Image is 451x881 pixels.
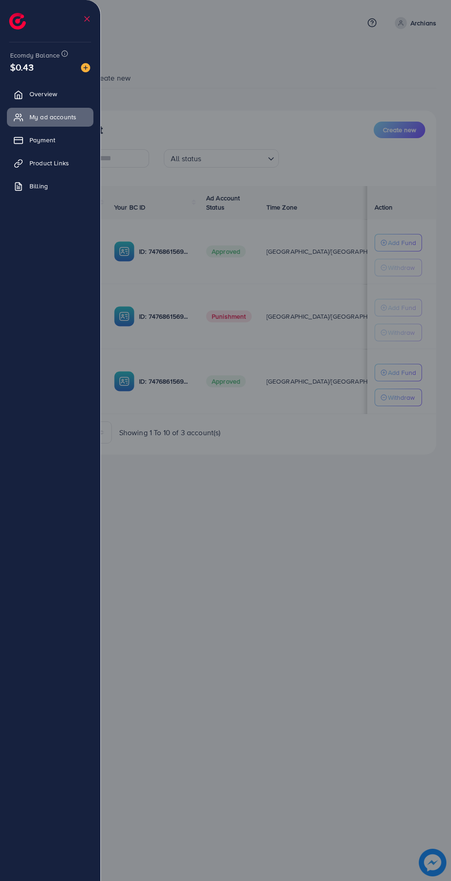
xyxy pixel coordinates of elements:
[7,85,93,103] a: Overview
[29,158,69,168] span: Product Links
[29,112,76,122] span: My ad accounts
[29,135,55,145] span: Payment
[29,181,48,191] span: Billing
[7,131,93,149] a: Payment
[29,89,57,99] span: Overview
[7,108,93,126] a: My ad accounts
[7,177,93,195] a: Billing
[7,154,93,172] a: Product Links
[10,51,60,60] span: Ecomdy Balance
[10,60,34,74] span: $0.43
[9,13,26,29] img: logo
[81,63,90,72] img: image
